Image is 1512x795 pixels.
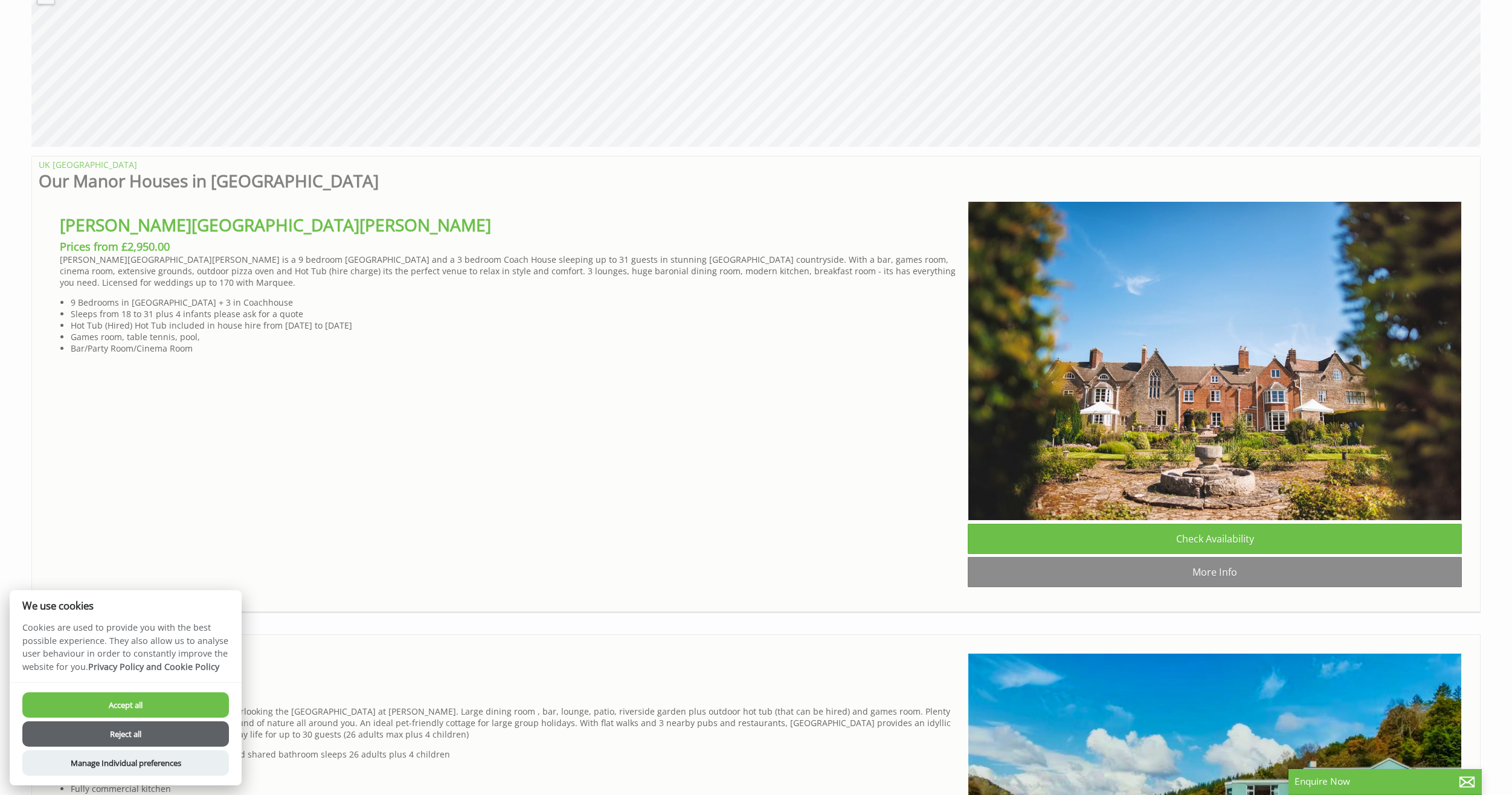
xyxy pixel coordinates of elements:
li: Hot tub hire available [71,760,958,771]
a: Check Availability [968,524,1462,554]
h3: Prices from £2,950.00 [60,239,958,254]
a: [PERSON_NAME][GEOGRAPHIC_DATA][PERSON_NAME] [60,213,491,236]
li: 11 ensuite Bedrooms plus family room and shared bathroom sleeps 26 adults plus 4 children [71,748,958,760]
a: Privacy Policy and Cookie Policy [88,661,219,672]
p: [PERSON_NAME][GEOGRAPHIC_DATA][PERSON_NAME] is a 9 bedroom [GEOGRAPHIC_DATA] and a 3 bedroom Coac... [60,254,958,288]
button: Reject all [22,721,229,747]
a: More Info [968,557,1462,587]
h2: We use cookies [10,600,242,611]
button: Manage Individual preferences [22,750,229,776]
p: Enquire Now [1295,775,1476,788]
li: Fully commercial kitchen [71,783,958,794]
p: 13 bedroom (11 ensuite) converted hotel overlooking the [GEOGRAPHIC_DATA] at [PERSON_NAME]. Large... [60,706,958,740]
li: Sleeps from 18 to 31 plus 4 infants please ask for a quote [71,308,958,320]
h3: Prices from £2,750.00 [60,691,958,706]
li: Hot Tub (Hired) Hot Tub included in house hire from [DATE] to [DATE] [71,320,958,331]
li: Games room, table tennis, pool, [71,331,958,343]
li: 9 Bedrooms in [GEOGRAPHIC_DATA] + 3 in Coachhouse [71,297,958,308]
p: Cookies are used to provide you with the best possible experience. They also allow us to analyse ... [10,621,242,682]
li: Bar/Party Room/Cinema Room [71,343,958,354]
img: Back_of_house.original.jpg [968,201,1462,521]
button: Accept all [22,692,229,718]
li: All dine together [71,771,958,783]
